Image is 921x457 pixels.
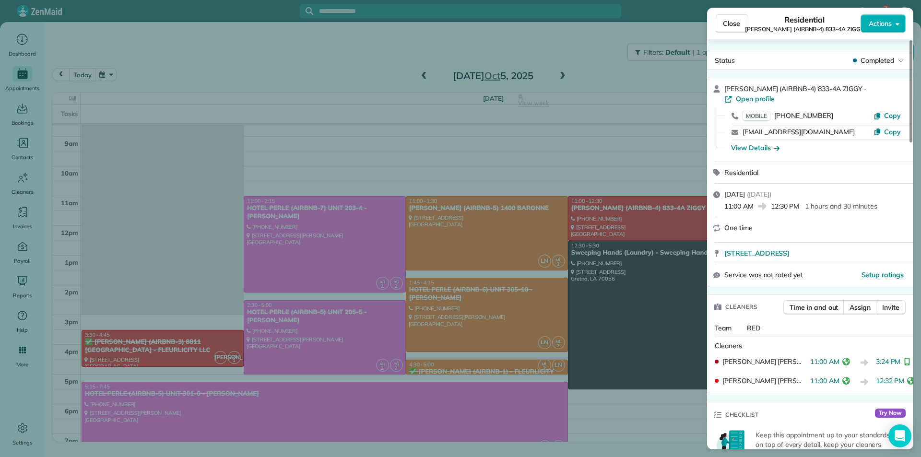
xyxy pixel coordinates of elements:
[774,111,833,120] span: [PHONE_NUMBER]
[715,324,732,332] span: Team
[715,14,748,33] button: Close
[743,128,855,136] a: [EMAIL_ADDRESS][DOMAIN_NAME]
[724,270,803,280] span: Service was not rated yet
[724,248,908,258] a: [STREET_ADDRESS]
[810,357,839,369] span: 11:00 AM
[722,376,806,386] span: [PERSON_NAME] [PERSON_NAME]
[724,223,753,232] span: One time
[805,201,877,211] p: 1 hours and 30 minutes
[736,94,775,104] span: Open profile
[876,300,906,315] button: Invite
[747,324,760,332] span: RED
[790,303,838,312] span: Time in and out
[743,111,833,120] a: MOBILE[PHONE_NUMBER]
[724,201,754,211] span: 11:00 AM
[725,410,759,420] span: Checklist
[784,14,825,25] span: Residential
[874,111,901,120] button: Copy
[745,25,864,33] span: [PERSON_NAME] (AIRBNB-4) 833-4A ZIGGY
[882,303,899,312] span: Invite
[862,270,904,280] button: Setup ratings
[875,409,906,418] span: Try Now
[747,190,771,199] span: ( [DATE] )
[771,201,800,211] span: 12:30 PM
[862,270,904,279] span: Setup ratings
[861,56,894,65] span: Completed
[843,300,877,315] button: Assign
[876,357,901,369] span: 3:24 PM
[810,376,839,388] span: 11:00 AM
[724,248,790,258] span: [STREET_ADDRESS]
[874,127,901,137] button: Copy
[743,111,770,121] span: MOBILE
[884,128,901,136] span: Copy
[850,303,871,312] span: Assign
[783,300,844,315] button: Time in and out
[715,56,735,65] span: Status
[731,143,779,152] button: View Details
[715,341,742,350] span: Cleaners
[724,94,775,104] a: Open profile
[725,302,757,312] span: Cleaners
[888,424,911,447] div: Open Intercom Messenger
[722,357,806,366] span: [PERSON_NAME] [PERSON_NAME]
[723,19,740,28] span: Close
[724,168,758,177] span: Residential
[724,84,862,93] span: [PERSON_NAME] (AIRBNB-4) 833-4A ZIGGY
[884,111,901,120] span: Copy
[876,376,905,388] span: 12:32 PM
[862,85,868,93] span: ·
[869,19,892,28] span: Actions
[724,190,745,199] span: [DATE]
